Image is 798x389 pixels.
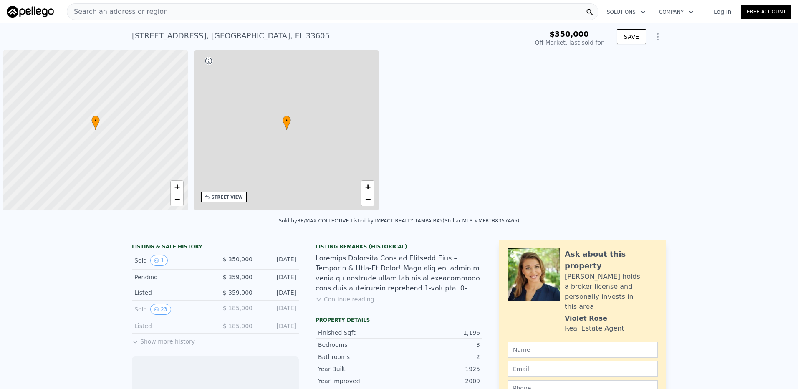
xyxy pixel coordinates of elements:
div: • [283,116,291,130]
button: View historical data [150,304,171,315]
button: Show more history [132,334,195,346]
span: Search an address or region [67,7,168,17]
div: Year Improved [318,377,399,385]
button: Show Options [649,28,666,45]
div: Sold by RE/MAX COLLECTIVE . [279,218,351,224]
div: Sold [134,304,209,315]
button: Company [652,5,700,20]
a: Zoom in [361,181,374,193]
div: [PERSON_NAME] holds a broker license and personally invests in this area [565,272,658,312]
span: + [365,182,371,192]
input: Name [508,342,658,358]
div: Year Built [318,365,399,373]
span: $ 350,000 [223,256,253,263]
span: • [283,117,291,124]
span: $ 185,000 [223,305,253,311]
a: Zoom out [171,193,183,206]
a: Log In [704,8,741,16]
div: 2009 [399,377,480,385]
div: [STREET_ADDRESS] , [GEOGRAPHIC_DATA] , FL 33605 [132,30,330,42]
div: [DATE] [259,288,296,297]
div: Finished Sqft [318,328,399,337]
button: SAVE [617,29,646,44]
div: Loremips Dolorsita Cons ad Elitsedd Eius – Temporin & Utla-Et Dolor! Magn aliq eni adminim venia ... [316,253,482,293]
span: − [365,194,371,205]
button: Solutions [600,5,652,20]
span: − [174,194,179,205]
div: Listed [134,322,209,330]
div: Listed [134,288,209,297]
div: [DATE] [259,273,296,281]
span: $ 359,000 [223,289,253,296]
div: Ask about this property [565,248,658,272]
a: Free Account [741,5,791,19]
div: Pending [134,273,209,281]
input: Email [508,361,658,377]
div: STREET VIEW [212,194,243,200]
button: Continue reading [316,295,374,303]
div: Property details [316,317,482,323]
div: 1925 [399,365,480,373]
div: Listed by IMPACT REALTY TAMPA BAY (Stellar MLS #MFRTB8357465) [351,218,519,224]
div: [DATE] [259,322,296,330]
div: 1,196 [399,328,480,337]
div: Violet Rose [565,313,607,323]
span: $350,000 [549,30,589,38]
span: $ 185,000 [223,323,253,329]
img: Pellego [7,6,54,18]
div: Bathrooms [318,353,399,361]
div: [DATE] [259,255,296,266]
a: Zoom in [171,181,183,193]
div: Sold [134,255,209,266]
span: + [174,182,179,192]
div: Off Market, last sold for [535,38,604,47]
div: Listing Remarks (Historical) [316,243,482,250]
div: 2 [399,353,480,361]
div: Real Estate Agent [565,323,624,333]
div: 3 [399,341,480,349]
button: View historical data [150,255,168,266]
div: [DATE] [259,304,296,315]
span: $ 359,000 [223,274,253,280]
div: Bedrooms [318,341,399,349]
div: • [91,116,100,130]
a: Zoom out [361,193,374,206]
span: • [91,117,100,124]
div: LISTING & SALE HISTORY [132,243,299,252]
